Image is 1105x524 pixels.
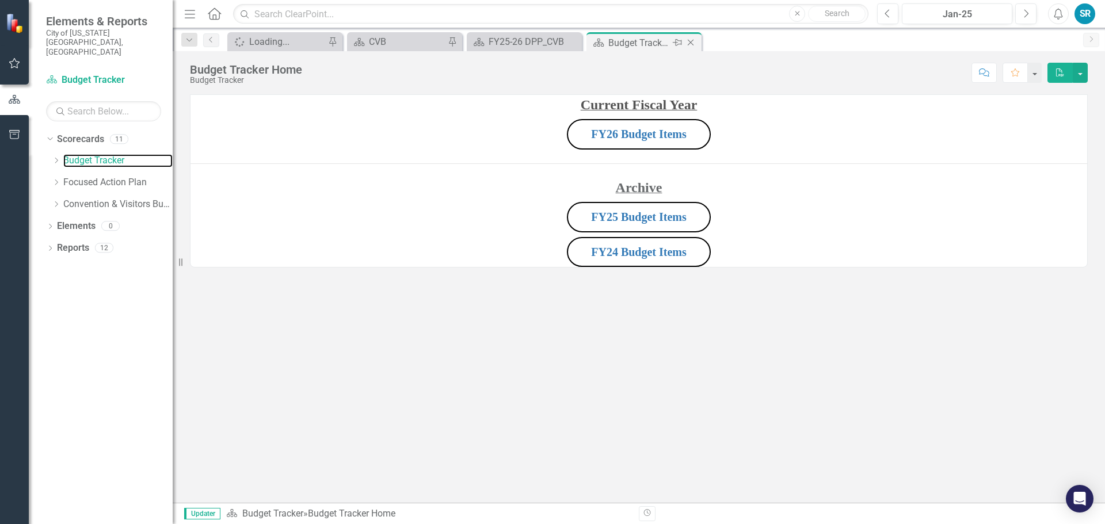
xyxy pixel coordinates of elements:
button: Search [808,6,866,22]
a: FY24 Budget Items [591,246,687,258]
img: ClearPoint Strategy [6,13,26,33]
button: FY25 Budget Items [567,202,711,232]
div: Budget Tracker Home [608,36,670,50]
a: Budget Tracker [63,154,173,167]
a: FY26 Budget Items [591,128,687,140]
a: Budget Tracker [242,508,303,519]
a: FY25-26 DPP_CVB [470,35,579,49]
button: SR [1074,3,1095,24]
div: CVB [369,35,445,49]
a: Reports [57,242,89,255]
div: Budget Tracker Home [190,63,302,76]
div: » [226,507,630,521]
a: Loading... [230,35,325,49]
a: Scorecards [57,133,104,146]
input: Search Below... [46,101,161,121]
a: Convention & Visitors Bureau Home [63,198,173,211]
strong: Current Fiscal Year [581,97,698,112]
button: FY24 Budget Items [567,237,711,267]
div: Budget Tracker [190,76,302,85]
a: CVB [350,35,445,49]
button: FY26 Budget Items [567,119,711,150]
div: Open Intercom Messenger [1066,485,1093,512]
div: FY25-26 DPP_CVB [489,35,579,49]
a: Focused Action Plan [63,176,173,189]
span: Search [825,9,849,18]
span: Updater [184,508,220,519]
div: Loading... [249,35,325,49]
div: 0 [101,221,120,231]
strong: Archive [616,180,662,195]
div: Budget Tracker Home [308,508,395,519]
div: Jan-25 [906,7,1008,21]
a: FY25 Budget Items [591,211,687,223]
a: Budget Tracker [46,74,161,87]
button: Jan-25 [902,3,1012,24]
span: Elements & Reports [46,14,161,28]
a: Elements [57,220,96,233]
div: 12 [95,243,113,253]
div: 11 [110,134,128,144]
small: City of [US_STATE][GEOGRAPHIC_DATA], [GEOGRAPHIC_DATA] [46,28,161,56]
input: Search ClearPoint... [233,4,868,24]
